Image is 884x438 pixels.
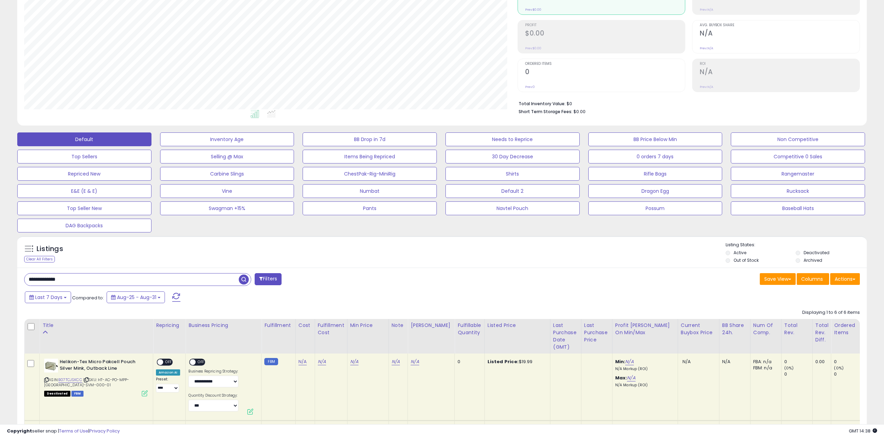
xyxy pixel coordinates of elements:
[731,167,865,181] button: Rangemaster
[303,150,437,163] button: Items Being Repriced
[588,167,723,181] button: Rifle Bags
[525,8,541,12] small: Prev: $0.00
[25,291,71,303] button: Last 7 Days
[784,365,794,371] small: (0%)
[350,358,358,365] a: N/A
[350,322,386,329] div: Min Price
[7,428,32,434] strong: Copyright
[445,132,580,146] button: Needs to Reprice
[188,369,238,374] label: Business Repricing Strategy:
[722,322,747,336] div: BB Share 24h.
[156,369,180,376] div: Amazon AI
[700,8,713,12] small: Prev: N/A
[753,365,776,371] div: FBM: n/a
[160,150,294,163] button: Selling @ Max
[731,132,865,146] button: Non Competitive
[44,359,58,372] img: 41fY3CGFFaL._SL40_.jpg
[588,184,723,198] button: Dragon Egg
[255,273,282,285] button: Filters
[804,250,829,256] label: Deactivated
[44,359,148,396] div: ASIN:
[445,167,580,181] button: Shirts
[588,201,723,215] button: Possum
[60,359,144,373] b: Helikon-Tex Micro Pakcell Pouch Silver Mink, Outback Line
[525,68,685,77] h2: 0
[156,377,180,392] div: Preset:
[834,322,859,336] div: Ordered Items
[392,322,405,329] div: Note
[700,29,860,39] h2: N/A
[700,85,713,89] small: Prev: N/A
[731,201,865,215] button: Baseball Hats
[37,244,63,254] h5: Listings
[163,359,174,365] span: OFF
[753,322,778,336] div: Num of Comp.
[445,201,580,215] button: Navtel Pouch
[160,201,294,215] button: Swagman +15%
[834,359,862,365] div: 0
[17,219,151,232] button: DAG Backpacks
[411,358,419,365] a: N/A
[303,167,437,181] button: ChestPak-Rig-MiniRig
[160,184,294,198] button: Vine
[71,391,84,397] span: FBM
[615,375,627,381] b: Max:
[188,322,258,329] div: Business Pricing
[615,383,672,388] p: N/A Markup (ROI)
[584,322,609,344] div: Last Purchase Price
[612,319,678,354] th: The percentage added to the cost of goods (COGS) that forms the calculator for Min & Max prices.
[411,322,452,329] div: [PERSON_NAME]
[784,322,809,336] div: Total Rev.
[525,23,685,27] span: Profit
[303,184,437,198] button: Numbat
[700,23,860,27] span: Avg. Buybox Share
[519,109,572,115] b: Short Term Storage Fees:
[525,62,685,66] span: Ordered Items
[318,358,326,365] a: N/A
[753,359,776,365] div: FBA: n/a
[318,322,344,336] div: Fulfillment Cost
[72,295,104,301] span: Compared to:
[117,294,156,301] span: Aug-25 - Aug-31
[488,359,545,365] div: $19.99
[801,276,823,282] span: Columns
[298,322,312,329] div: Cost
[784,359,812,365] div: 0
[519,99,855,107] li: $0
[830,273,860,285] button: Actions
[588,132,723,146] button: BB Price Below Min
[264,322,292,329] div: Fulfillment
[588,150,723,163] button: 0 orders 7 days
[42,322,150,329] div: Title
[59,428,88,434] a: Terms of Use
[196,359,207,365] span: OFF
[681,322,716,336] div: Current Buybox Price
[525,29,685,39] h2: $0.00
[44,377,129,387] span: | SKU: HT-AC-PO-MPP-[GEOGRAPHIC_DATA]-SVM-000-01
[525,46,541,50] small: Prev: $0.00
[722,359,745,365] div: N/A
[700,46,713,50] small: Prev: N/A
[89,428,120,434] a: Privacy Policy
[58,377,82,383] a: B07TCJSKCC
[525,85,535,89] small: Prev: 0
[298,358,307,365] a: N/A
[17,201,151,215] button: Top Seller New
[24,256,55,262] div: Clear All Filters
[160,167,294,181] button: Carbine Slings
[834,365,844,371] small: (0%)
[458,322,481,336] div: Fulfillable Quantity
[519,101,566,107] b: Total Inventory Value:
[797,273,829,285] button: Columns
[303,132,437,146] button: BB Drop in 7d
[815,322,828,344] div: Total Rev. Diff.
[802,309,860,316] div: Displaying 1 to 6 of 6 items
[303,201,437,215] button: Pants
[17,184,151,198] button: E&E (E & E)
[784,371,812,377] div: 0
[804,257,822,263] label: Archived
[700,68,860,77] h2: N/A
[573,108,586,115] span: $0.00
[553,322,578,351] div: Last Purchase Date (GMT)
[160,132,294,146] button: Inventory Age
